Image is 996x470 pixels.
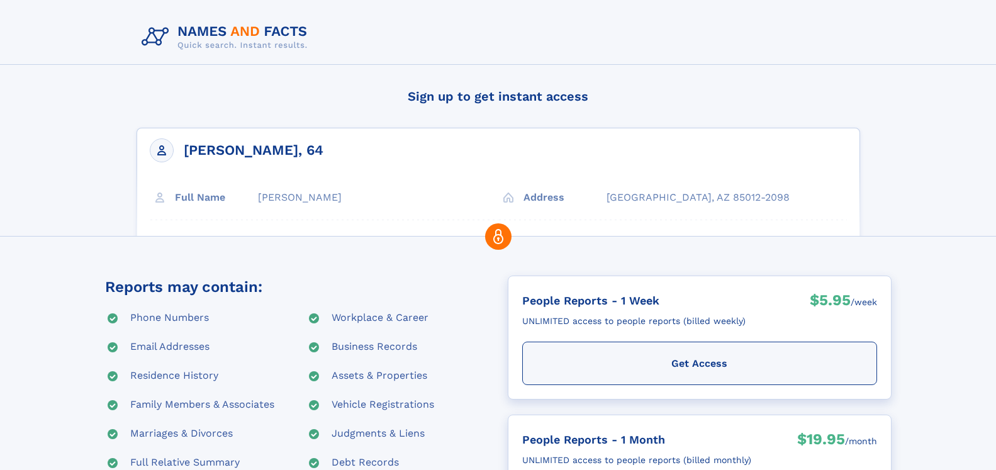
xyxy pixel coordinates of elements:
[332,340,417,355] div: Business Records
[522,290,746,311] div: People Reports - 1 Week
[332,369,427,384] div: Assets & Properties
[522,429,751,450] div: People Reports - 1 Month
[137,20,318,54] img: Logo Names and Facts
[522,311,746,332] div: UNLIMITED access to people reports (billed weekly)
[130,369,218,384] div: Residence History
[105,276,262,298] div: Reports may contain:
[130,340,210,355] div: Email Addresses
[797,429,845,453] div: $19.95
[332,427,425,442] div: Judgments & Liens
[845,429,877,453] div: /month
[332,311,428,326] div: Workplace & Career
[332,398,434,413] div: Vehicle Registrations
[810,290,851,314] div: $5.95
[130,398,274,413] div: Family Members & Associates
[137,77,860,115] h4: Sign up to get instant access
[522,342,877,385] div: Get Access
[130,311,209,326] div: Phone Numbers
[130,427,233,442] div: Marriages & Divorces
[851,290,877,314] div: /week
